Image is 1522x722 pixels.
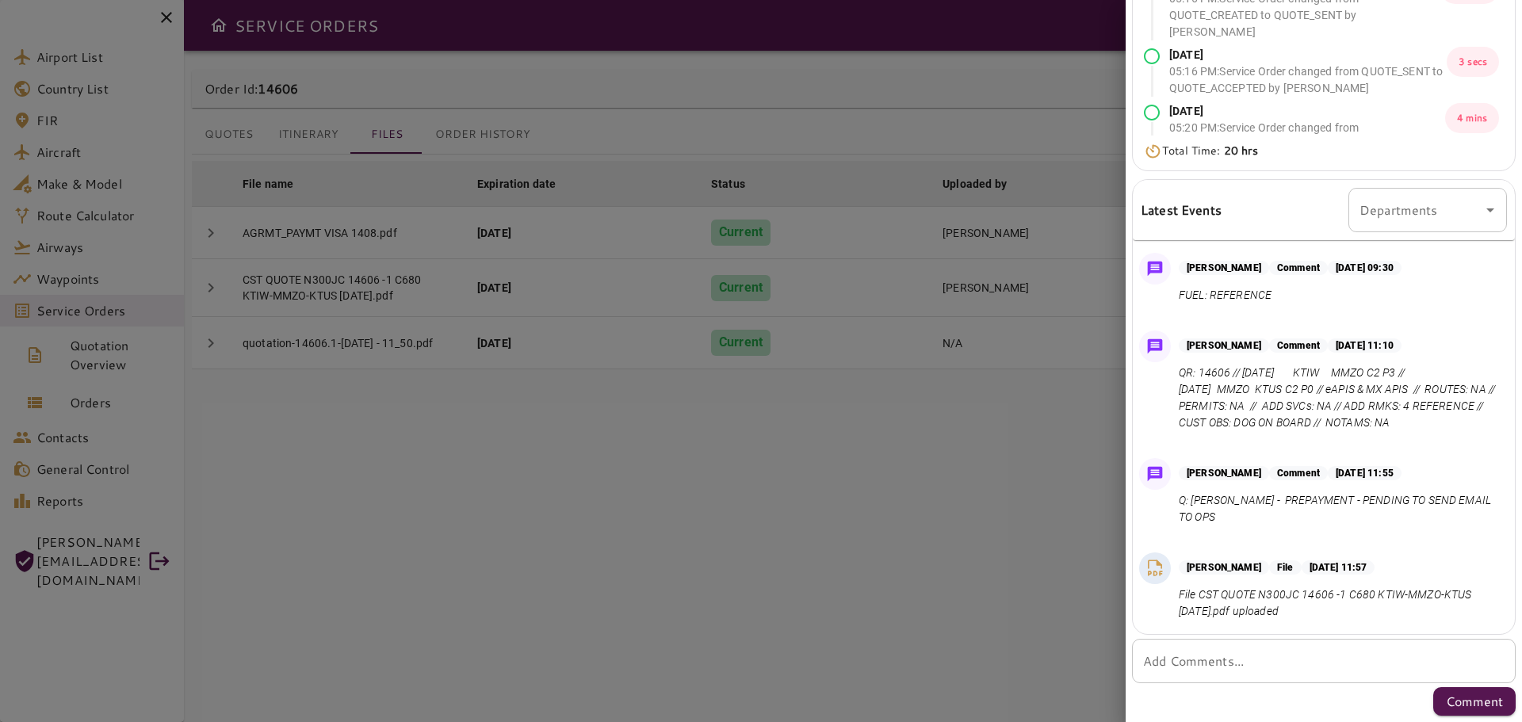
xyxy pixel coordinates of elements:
p: 3 secs [1447,47,1499,77]
p: Total Time: [1162,143,1258,159]
p: [DATE] 09:30 [1328,261,1402,275]
img: Message Icon [1144,463,1166,485]
img: Message Icon [1144,258,1166,280]
p: [DATE] 11:10 [1328,338,1402,353]
p: Q: [PERSON_NAME] - PREPAYMENT - PENDING TO SEND EMAIL TO OPS [1179,492,1501,525]
p: [PERSON_NAME] [1179,261,1269,275]
p: [PERSON_NAME] [1179,338,1269,353]
p: QR: 14606 // [DATE] KTIW MMZO C2 P3 // [DATE] MMZO KTUS C2 P0 // eAPIS & MX APIS // ROUTES: NA //... [1179,365,1501,431]
h6: Latest Events [1141,200,1222,220]
p: [PERSON_NAME] [1179,466,1269,480]
p: [DATE] [1169,47,1447,63]
p: [PERSON_NAME] [1179,560,1269,575]
p: [DATE] 11:57 [1302,560,1375,575]
button: Open [1479,199,1501,221]
p: File CST QUOTE N300JC 14606 -1 C680 KTIW-MMZO-KTUS [DATE].pdf uploaded [1179,586,1501,620]
p: Comment [1269,466,1328,480]
img: Message Icon [1144,335,1166,357]
img: Timer Icon [1144,143,1162,159]
b: 20 hrs [1224,143,1258,159]
p: Comment [1446,692,1503,711]
p: Comment [1269,261,1328,275]
p: File [1269,560,1302,575]
p: 4 mins [1445,103,1499,133]
p: [DATE] [1169,103,1445,120]
p: 05:20 PM : Service Order changed from QUOTE_ACCEPTED to AWAITING_ASSIGNMENT by [PERSON_NAME] [1169,120,1445,170]
p: Comment [1269,338,1328,353]
p: 05:16 PM : Service Order changed from QUOTE_SENT to QUOTE_ACCEPTED by [PERSON_NAME] [1169,63,1447,97]
button: Comment [1433,687,1516,716]
p: [DATE] 11:55 [1328,466,1402,480]
p: FUEL: REFERENCE [1179,287,1402,304]
img: PDF File [1143,556,1167,580]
